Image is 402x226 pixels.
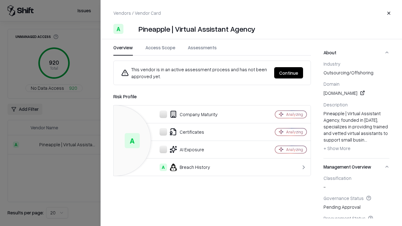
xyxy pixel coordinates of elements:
button: Continue [274,67,303,78]
div: Domain [323,81,389,87]
button: Overview [113,44,133,56]
img: Pineapple | Virtual Assistant Agency [126,24,136,34]
div: Analyzing [286,112,303,117]
div: A [125,133,140,148]
span: + Show More [323,145,350,151]
div: A [113,24,123,34]
div: A [160,164,167,171]
div: Certificates [119,128,253,136]
button: Assessments [188,44,217,56]
div: Pending Approval [323,195,389,210]
div: About [323,61,389,158]
div: Analyzing [286,147,303,152]
div: Procurement Status [323,215,389,221]
div: Industry [323,61,389,67]
button: Management Overview [323,159,389,175]
span: ... [364,137,367,143]
div: AI Exposure [119,146,253,153]
div: Risk Profile [113,93,311,100]
button: About [323,44,389,61]
div: This vendor is in an active assessment process and has not been approved yet. [121,66,269,80]
button: Access Scope [145,44,175,56]
span: outsourcing/offshoring [323,69,389,76]
div: Description [323,102,389,107]
p: Vendors / Vendor Card [113,10,161,16]
button: + Show More [323,143,350,153]
div: Pineapple | Virtual Assistant Agency, founded in [DATE], specializes in providing trained and vet... [323,110,389,153]
div: Analyzing [286,129,303,135]
div: Company Maturity [119,110,253,118]
div: Pineapple | Virtual Assistant Agency [139,24,255,34]
div: Governance Status [323,195,389,201]
div: Breach History [119,164,253,171]
div: Classification [323,175,389,181]
div: [DOMAIN_NAME] [323,89,389,97]
div: - [323,175,389,190]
